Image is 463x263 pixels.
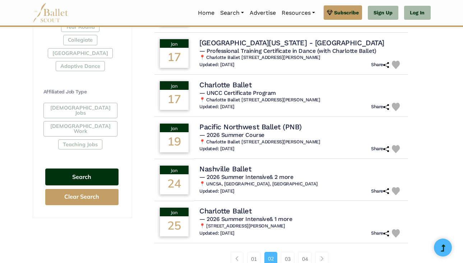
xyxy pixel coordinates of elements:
div: 25 [160,216,189,236]
div: 24 [160,174,189,194]
h6: Updated: [DATE] [199,104,235,110]
h6: Updated: [DATE] [199,188,235,194]
div: Jan [160,208,189,216]
h6: Updated: [DATE] [199,230,235,236]
span: Subscribe [334,9,359,17]
h4: Charlotte Ballet [199,206,251,216]
h6: Updated: [DATE] [199,62,235,68]
button: Search [45,169,119,185]
a: & 1 more [269,216,292,222]
span: — 2026 Summer Course [199,131,264,138]
h6: 📍 Charlotte Ballet [STREET_ADDRESS][PERSON_NAME] [199,97,403,103]
div: 19 [160,132,189,152]
a: Log In [404,6,430,20]
span: — Professional Training Certificate in Dance (with Charlotte Ballet) [199,47,376,54]
div: Jan [160,39,189,48]
span: — 2026 Summer Intensive [199,216,292,222]
div: 17 [160,48,189,68]
h4: Nashville Ballet [199,164,251,174]
span: — UNCC Certificate Program [199,89,276,96]
img: gem.svg [327,9,333,17]
h6: Share [371,104,389,110]
div: Jan [160,124,189,132]
a: Advertise [247,5,279,20]
h6: 📍 UNCSA, [GEOGRAPHIC_DATA], [GEOGRAPHIC_DATA] [199,181,403,187]
a: Home [195,5,217,20]
h6: 📍 Charlotte Ballet [STREET_ADDRESS][PERSON_NAME] [199,139,403,145]
h6: Share [371,62,389,68]
span: — 2026 Summer Intensive [199,174,293,180]
h4: Pacific Northwest Ballet (PNB) [199,122,302,131]
h4: Affiliated Job Type [43,88,120,96]
h6: 📍 [STREET_ADDRESS][PERSON_NAME] [199,223,403,229]
a: Sign Up [368,6,398,20]
button: Clear Search [45,189,119,205]
a: Resources [279,5,318,20]
h4: [GEOGRAPHIC_DATA][US_STATE] - [GEOGRAPHIC_DATA] [199,38,384,47]
div: 17 [160,90,189,110]
div: Jan [160,166,189,174]
a: Subscribe [324,5,362,20]
h6: Updated: [DATE] [199,146,235,152]
h4: Charlotte Ballet [199,80,251,89]
h6: 📍 Charlotte Ballet [STREET_ADDRESS][PERSON_NAME] [199,55,403,61]
h6: Share [371,146,389,152]
h6: Share [371,230,389,236]
a: & 2 more [269,174,293,180]
a: Search [217,5,247,20]
h6: Share [371,188,389,194]
div: Jan [160,81,189,90]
